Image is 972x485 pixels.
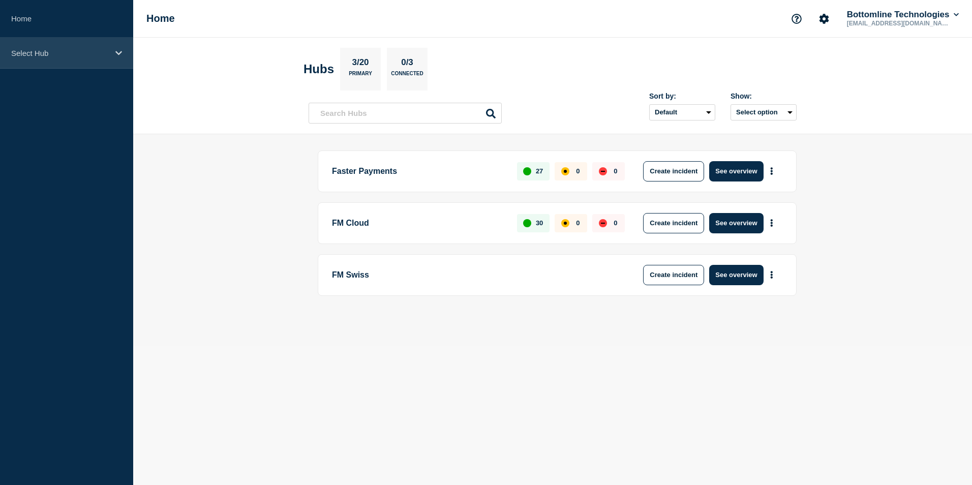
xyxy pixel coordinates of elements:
[731,92,797,100] div: Show:
[11,49,109,57] p: Select Hub
[332,213,505,233] p: FM Cloud
[813,8,835,29] button: Account settings
[599,219,607,227] div: down
[561,167,569,175] div: affected
[599,167,607,175] div: down
[765,214,778,232] button: More actions
[303,62,334,76] h2: Hubs
[561,219,569,227] div: affected
[398,57,417,71] p: 0/3
[643,213,704,233] button: Create incident
[649,104,715,120] select: Sort by
[146,13,175,24] h1: Home
[709,265,763,285] button: See overview
[731,104,797,120] button: Select option
[765,265,778,284] button: More actions
[576,167,580,175] p: 0
[332,265,613,285] p: FM Swiss
[845,10,961,20] button: Bottomline Technologies
[614,219,617,227] p: 0
[348,57,373,71] p: 3/20
[649,92,715,100] div: Sort by:
[643,161,704,181] button: Create incident
[309,103,502,124] input: Search Hubs
[523,167,531,175] div: up
[614,167,617,175] p: 0
[523,219,531,227] div: up
[391,71,423,81] p: Connected
[536,167,543,175] p: 27
[709,213,763,233] button: See overview
[709,161,763,181] button: See overview
[845,20,951,27] p: [EMAIL_ADDRESS][DOMAIN_NAME]
[536,219,543,227] p: 30
[576,219,580,227] p: 0
[765,162,778,180] button: More actions
[349,71,372,81] p: Primary
[786,8,807,29] button: Support
[643,265,704,285] button: Create incident
[332,161,505,181] p: Faster Payments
